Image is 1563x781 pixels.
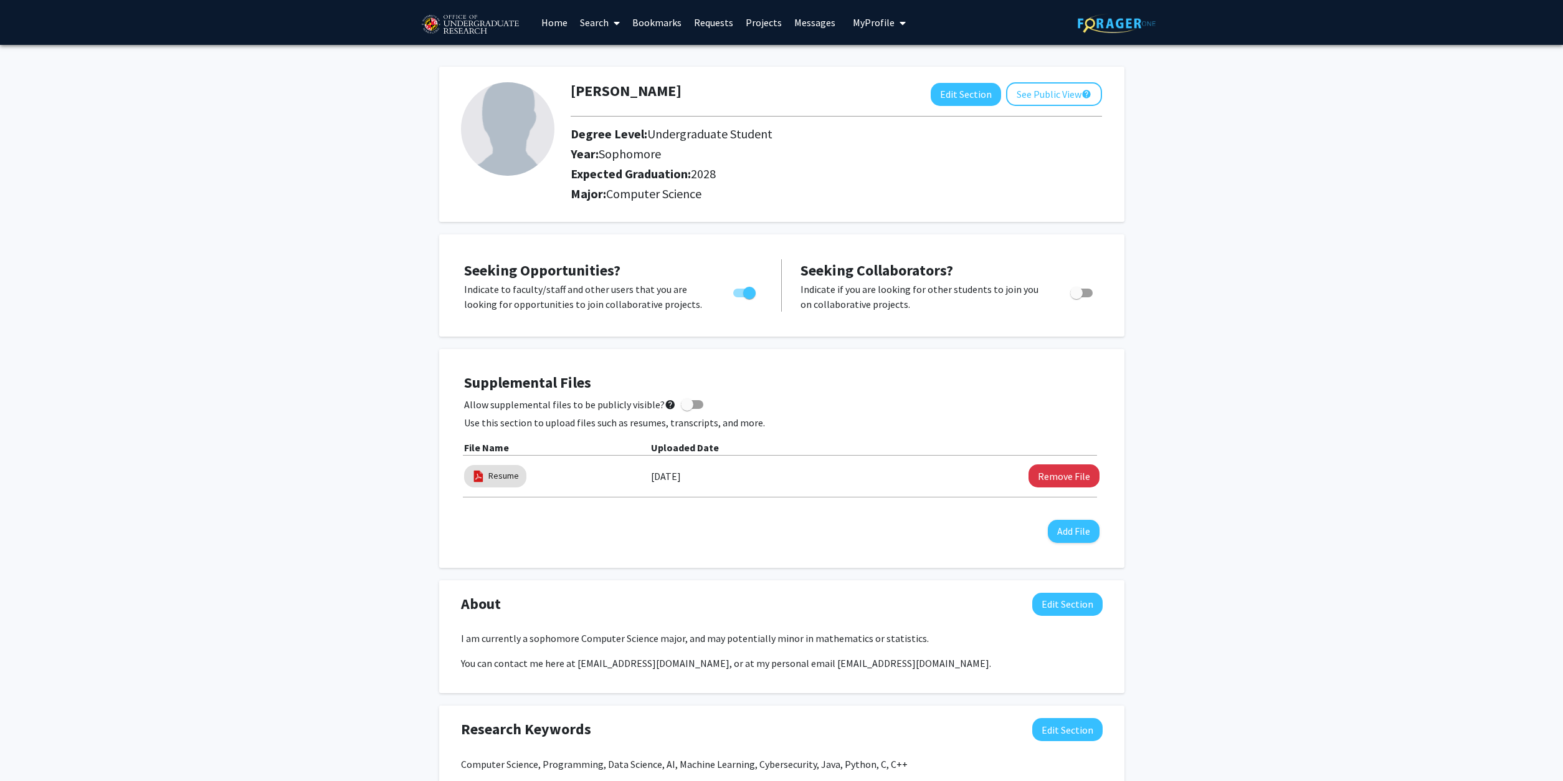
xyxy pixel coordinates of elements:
[464,441,509,454] b: File Name
[1032,718,1103,741] button: Edit Research Keywords
[464,374,1100,392] h4: Supplemental Files
[691,166,716,181] span: 2028
[739,1,788,44] a: Projects
[574,1,626,44] a: Search
[571,82,682,100] h1: [PERSON_NAME]
[535,1,574,44] a: Home
[606,186,701,201] span: Computer Science
[571,127,1045,141] h2: Degree Level:
[1078,14,1156,33] img: ForagerOne Logo
[801,282,1047,312] p: Indicate if you are looking for other students to join you on collaborative projects.
[461,631,1103,646] p: I am currently a sophomore Computer Science major, and may potentially minor in mathematics or st...
[1006,82,1102,106] button: See Public View
[461,593,501,615] span: About
[1029,464,1100,487] button: Remove Resume File
[651,441,719,454] b: Uploaded Date
[461,718,591,740] span: Research Keywords
[665,397,676,412] mat-icon: help
[931,83,1001,106] button: Edit Section
[417,9,523,41] img: University of Maryland Logo
[464,415,1100,430] p: Use this section to upload files such as resumes, transcripts, and more.
[461,82,554,176] img: Profile Picture
[1065,282,1100,300] div: Toggle
[853,16,895,29] span: My Profile
[472,469,485,483] img: pdf_icon.png
[788,1,842,44] a: Messages
[599,146,661,161] span: Sophomore
[1081,87,1091,102] mat-icon: help
[464,397,676,412] span: Allow supplemental files to be publicly visible?
[464,282,710,312] p: Indicate to faculty/staff and other users that you are looking for opportunities to join collabor...
[651,466,681,487] label: [DATE]
[647,126,772,141] span: Undergraduate Student
[571,166,1045,181] h2: Expected Graduation:
[1048,520,1100,543] button: Add File
[464,261,620,280] span: Seeking Opportunities?
[9,725,53,772] iframe: Chat
[1032,593,1103,616] button: Edit About
[626,1,688,44] a: Bookmarks
[461,656,1103,671] p: You can contact me here at [EMAIL_ADDRESS][DOMAIN_NAME], or at my personal email [EMAIL_ADDRESS][...
[688,1,739,44] a: Requests
[801,261,953,280] span: Seeking Collaborators?
[728,282,762,300] div: Toggle
[571,186,1102,201] h2: Major:
[488,469,519,482] a: Resume
[571,146,1045,161] h2: Year:
[461,757,1103,772] div: Computer Science, Programming, Data Science, AI, Machine Learning, Cybersecurity, Java, Python, C...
